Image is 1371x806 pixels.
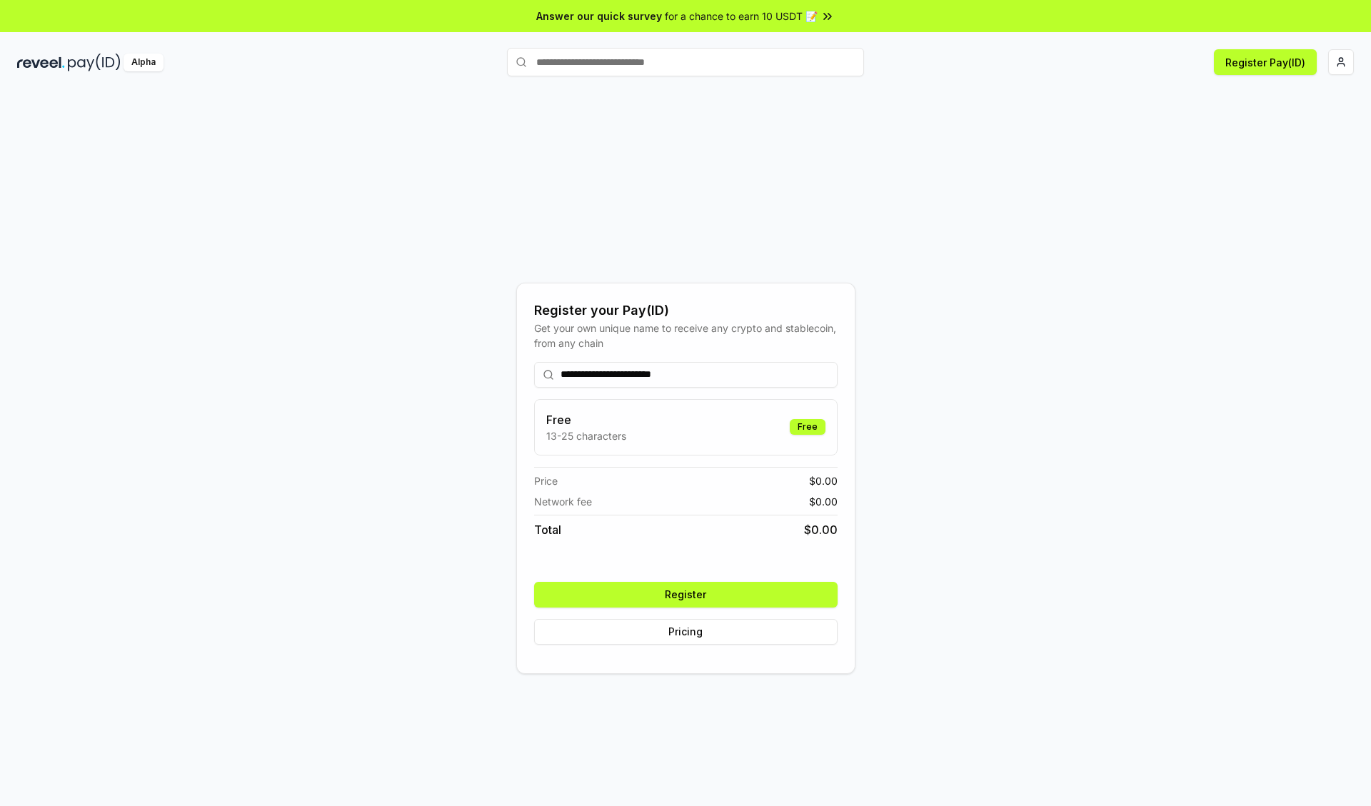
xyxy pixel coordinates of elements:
[534,473,558,488] span: Price
[809,473,838,488] span: $ 0.00
[546,411,626,428] h3: Free
[17,54,65,71] img: reveel_dark
[534,321,838,351] div: Get your own unique name to receive any crypto and stablecoin, from any chain
[124,54,164,71] div: Alpha
[534,619,838,645] button: Pricing
[536,9,662,24] span: Answer our quick survey
[790,419,825,435] div: Free
[534,494,592,509] span: Network fee
[534,521,561,538] span: Total
[809,494,838,509] span: $ 0.00
[804,521,838,538] span: $ 0.00
[546,428,626,443] p: 13-25 characters
[68,54,121,71] img: pay_id
[534,301,838,321] div: Register your Pay(ID)
[534,582,838,608] button: Register
[1214,49,1317,75] button: Register Pay(ID)
[665,9,818,24] span: for a chance to earn 10 USDT 📝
